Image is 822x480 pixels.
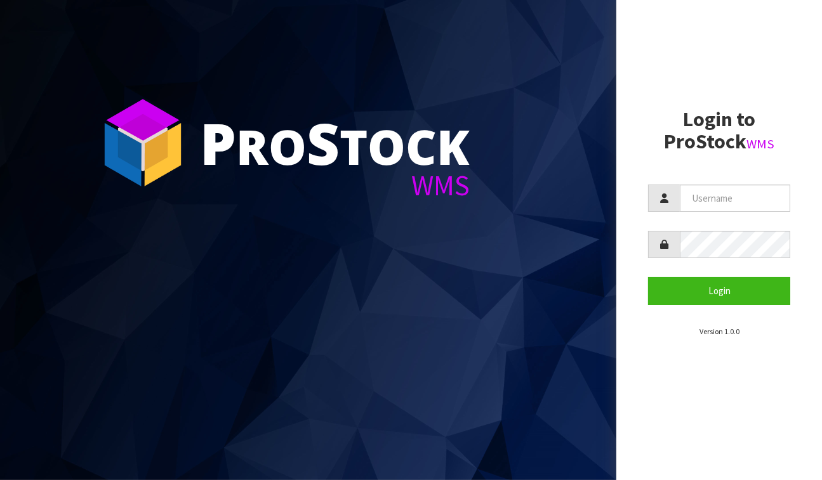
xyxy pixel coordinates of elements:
img: ProStock Cube [95,95,190,190]
h2: Login to ProStock [648,108,790,153]
span: P [200,104,236,181]
input: Username [680,185,790,212]
div: ro tock [200,114,470,171]
small: Version 1.0.0 [699,327,739,336]
span: S [307,104,340,181]
small: WMS [746,136,774,152]
button: Login [648,277,790,304]
div: WMS [200,171,470,200]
